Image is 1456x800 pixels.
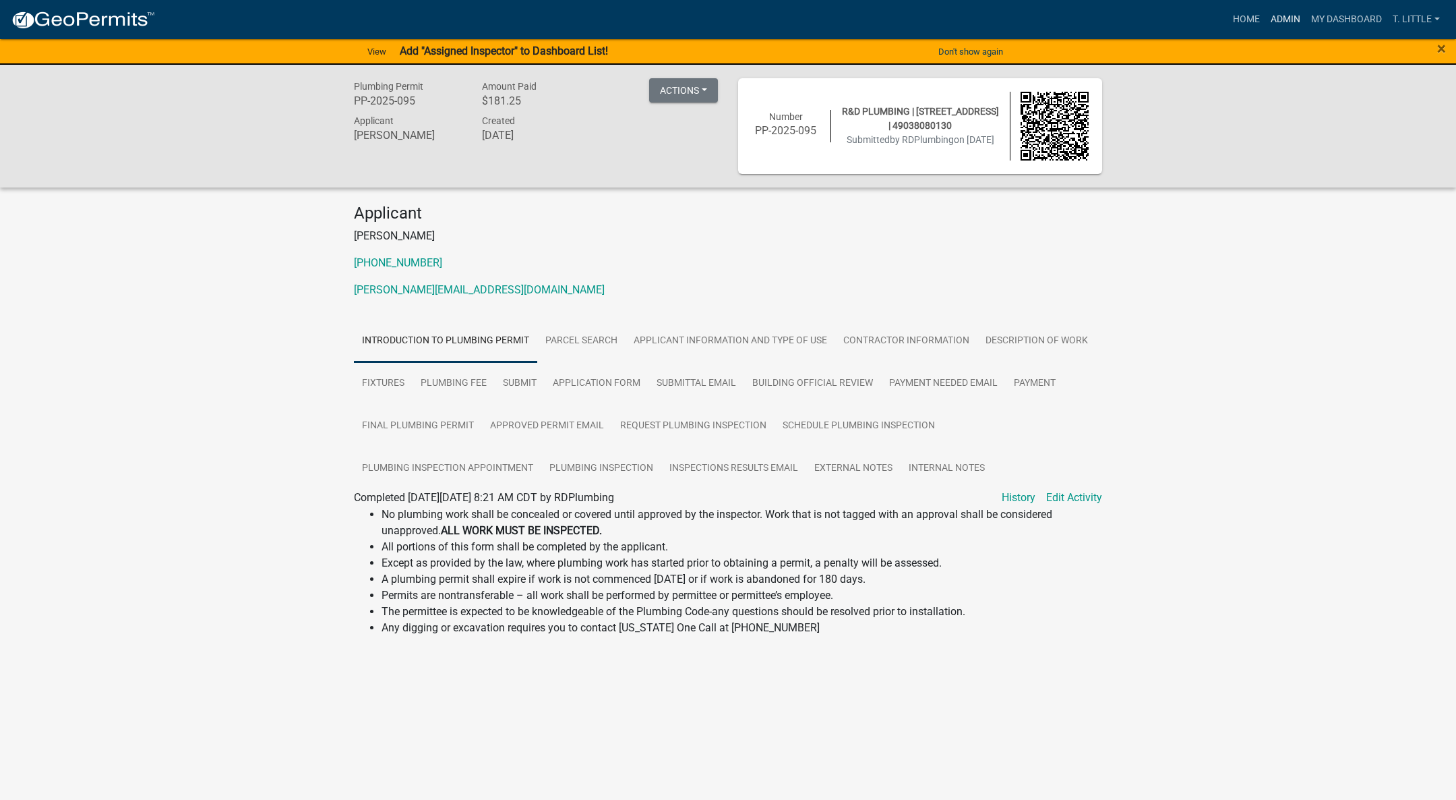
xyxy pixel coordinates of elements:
li: A plumbing permit shall expire if work is not commenced [DATE] or if work is abandoned for 180 days. [382,571,1101,588]
h6: [PERSON_NAME] [354,129,462,142]
img: QR code [1021,92,1089,161]
p: [PERSON_NAME] [354,228,1102,244]
a: Contractor Information [835,320,977,363]
h6: [DATE] [482,129,590,142]
strong: ALL WORK MUST BE INSPECTED. [441,524,602,537]
span: Completed [DATE][DATE] 8:21 AM CDT by RDPlumbing [354,491,614,504]
a: Approved Permit Email [482,405,612,448]
a: Submittal Email [648,362,744,405]
h6: $181.25 [482,94,590,107]
a: Plumbing Inspection Appointment [354,447,541,490]
a: Internal Notes [901,447,993,490]
a: Schedule Plumbing Inspection [775,405,943,448]
button: Don't show again [933,40,1008,63]
span: Amount Paid [482,81,537,92]
span: Applicant [354,115,394,126]
a: [PERSON_NAME][EMAIL_ADDRESS][DOMAIN_NAME] [354,283,605,296]
li: Except as provided by the law, where plumbing work has started prior to obtaining a permit, a pen... [382,555,1101,571]
span: Number [769,111,803,122]
span: by RDPlumbing [890,134,954,145]
a: Applicant Information and Type of Use [626,320,835,363]
a: Payment Needed Email [881,362,1006,405]
a: [PHONE_NUMBER] [354,256,442,269]
li: All portions of this form shall be completed by the applicant. [382,539,1101,555]
span: R&D PLUMBING | [STREET_ADDRESS] | 49038080130 [842,106,999,131]
li: No plumbing work shall be concealed or covered until approved by the inspector. Work that is not ... [382,507,1101,539]
h6: PP-2025-095 [354,94,462,107]
a: Fixtures [354,362,413,405]
h4: Applicant [354,204,1102,223]
a: Introduction to Plumbing Permit [354,320,537,363]
a: View [362,40,392,63]
button: Actions [649,78,718,103]
span: × [1437,39,1446,58]
a: Plumbing Fee [413,362,495,405]
button: Close [1437,40,1446,57]
a: Description of Work [977,320,1096,363]
span: Submitted on [DATE] [847,134,994,145]
a: My Dashboard [1306,7,1387,32]
a: Payment [1006,362,1064,405]
li: Permits are nontransferable – all work shall be performed by permittee or permittee’s employee. [382,588,1101,604]
strong: Add "Assigned Inspector" to Dashboard List! [400,45,608,57]
a: Application Form [545,362,648,405]
a: Final Plumbing Permit [354,405,482,448]
span: Plumbing Permit [354,81,423,92]
a: Building Official Review [744,362,881,405]
a: Request Plumbing Inspection [612,405,775,448]
h6: PP-2025-095 [752,124,820,137]
span: Created [482,115,515,126]
li: Any digging or excavation requires you to contact [US_STATE] One Call at [PHONE_NUMBER] [382,620,1101,636]
li: The permittee is expected to be knowledgeable of the Plumbing Code-any questions should be resolv... [382,604,1101,620]
a: Edit Activity [1046,490,1102,506]
a: External Notes [806,447,901,490]
a: T. Little [1387,7,1445,32]
a: Admin [1265,7,1306,32]
a: History [1002,490,1035,506]
a: Parcel search [537,320,626,363]
a: Home [1227,7,1265,32]
a: Submit [495,362,545,405]
a: Plumbing Inspection [541,447,661,490]
a: Inspections Results Email [661,447,806,490]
